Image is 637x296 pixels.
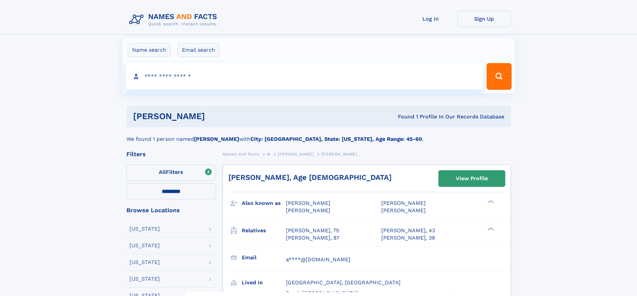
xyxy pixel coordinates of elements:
[250,136,422,142] b: City: [GEOGRAPHIC_DATA], State: [US_STATE], Age Range: 45-60
[486,227,494,231] div: ❯
[439,171,505,187] a: View Profile
[456,171,488,186] div: View Profile
[381,200,426,206] span: [PERSON_NAME]
[228,173,392,182] a: [PERSON_NAME], Age [DEMOGRAPHIC_DATA]
[129,260,160,265] div: [US_STATE]
[457,11,511,27] a: Sign Up
[159,169,166,175] span: All
[133,112,302,120] h1: [PERSON_NAME]
[126,165,216,181] label: Filters
[286,234,339,242] a: [PERSON_NAME], 87
[129,276,160,282] div: [US_STATE]
[129,243,160,248] div: [US_STATE]
[278,152,314,157] span: [PERSON_NAME]
[223,150,259,158] a: Names and Facts
[267,150,271,158] a: M
[128,43,171,57] label: Name search
[242,252,286,263] h3: Email
[178,43,219,57] label: Email search
[126,207,216,213] div: Browse Locations
[486,200,494,204] div: ❯
[286,279,401,286] span: [GEOGRAPHIC_DATA], [GEOGRAPHIC_DATA]
[381,227,435,234] a: [PERSON_NAME], 43
[126,151,216,157] div: Filters
[194,136,239,142] b: [PERSON_NAME]
[301,113,504,120] div: Found 1 Profile In Our Records Database
[381,234,435,242] a: [PERSON_NAME], 39
[286,207,330,214] span: [PERSON_NAME]
[278,150,314,158] a: [PERSON_NAME]
[381,207,426,214] span: [PERSON_NAME]
[286,200,330,206] span: [PERSON_NAME]
[126,63,484,90] input: search input
[129,226,160,232] div: [US_STATE]
[321,152,357,157] span: [PERSON_NAME]
[126,127,511,143] div: We found 1 person named with .
[242,277,286,288] h3: Lived in
[286,227,339,234] a: [PERSON_NAME], 75
[126,11,223,29] img: Logo Names and Facts
[267,152,271,157] span: M
[487,63,511,90] button: Search Button
[404,11,457,27] a: Log In
[242,225,286,236] h3: Relatives
[242,198,286,209] h3: Also known as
